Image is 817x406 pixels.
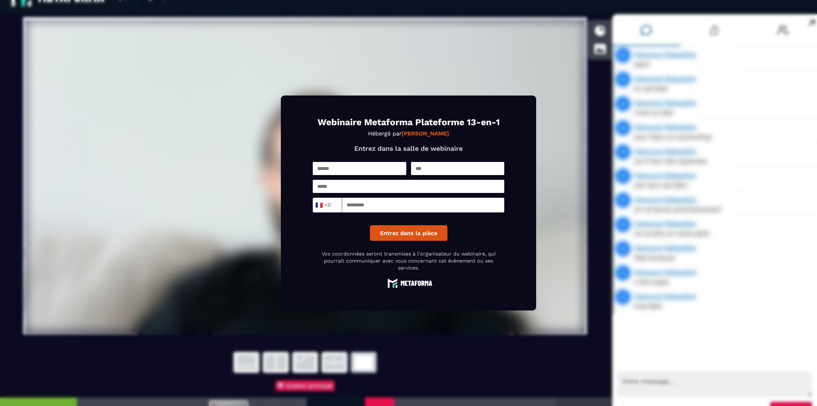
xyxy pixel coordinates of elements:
p: Vos coordonnées seront transmises à l'organisateur du webinaire, qui pourrait communiquer avec vo... [313,250,504,272]
button: Entrez dans la pièce [370,225,447,241]
input: Search for option [332,200,336,210]
h1: Webinaire Metaforma Plateforme 13-en-1 [313,118,504,127]
span: 🇫🇷 [315,201,323,210]
strong: [PERSON_NAME] [401,130,449,137]
span: +33 [317,201,330,210]
p: Hébergé par [313,130,504,137]
img: logo [385,278,432,288]
div: Search for option [313,198,342,212]
p: Entrez dans la salle de webinaire [313,144,504,152]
